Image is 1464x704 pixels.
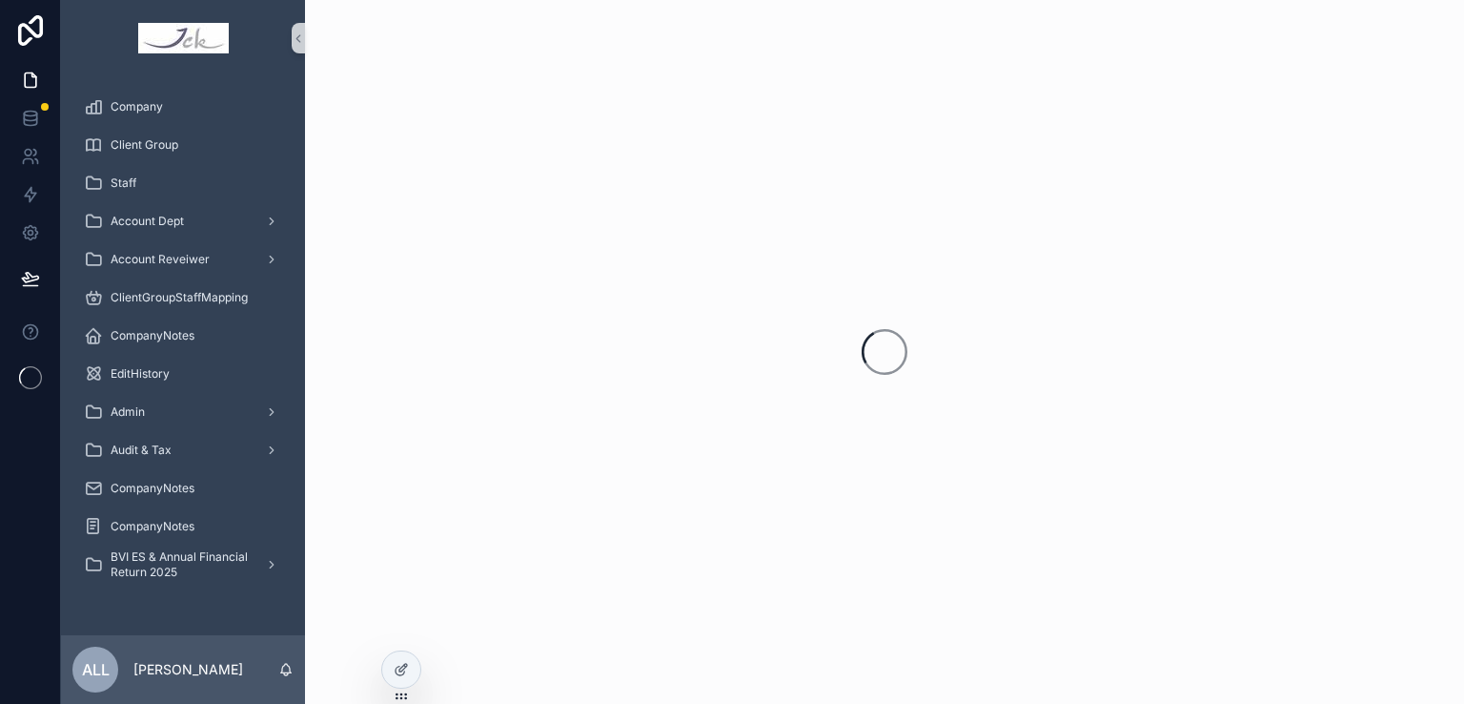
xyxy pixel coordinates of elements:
[111,99,163,114] span: Company
[72,90,294,124] a: Company
[72,357,294,391] a: EditHistory
[111,328,194,343] span: CompanyNotes
[138,23,229,53] img: App logo
[111,176,136,191] span: Staff
[82,658,110,681] span: ALL
[111,290,248,305] span: ClientGroupStaffMapping
[72,166,294,200] a: Staff
[111,519,194,534] span: CompanyNotes
[111,549,250,580] span: BVI ES & Annual Financial Return 2025
[72,204,294,238] a: Account Dept
[72,509,294,544] a: CompanyNotes
[111,443,172,458] span: Audit & Tax
[111,252,210,267] span: Account Reveiwer
[72,280,294,315] a: ClientGroupStaffMapping
[72,319,294,353] a: CompanyNotes
[111,366,170,382] span: EditHistory
[72,433,294,467] a: Audit & Tax
[111,481,194,496] span: CompanyNotes
[61,76,305,607] div: scrollable content
[72,548,294,582] a: BVI ES & Annual Financial Return 2025
[72,395,294,429] a: Admin
[72,128,294,162] a: Client Group
[133,660,243,679] p: [PERSON_NAME]
[72,242,294,277] a: Account Reveiwer
[111,137,178,153] span: Client Group
[111,214,184,229] span: Account Dept
[72,471,294,506] a: CompanyNotes
[111,404,145,420] span: Admin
